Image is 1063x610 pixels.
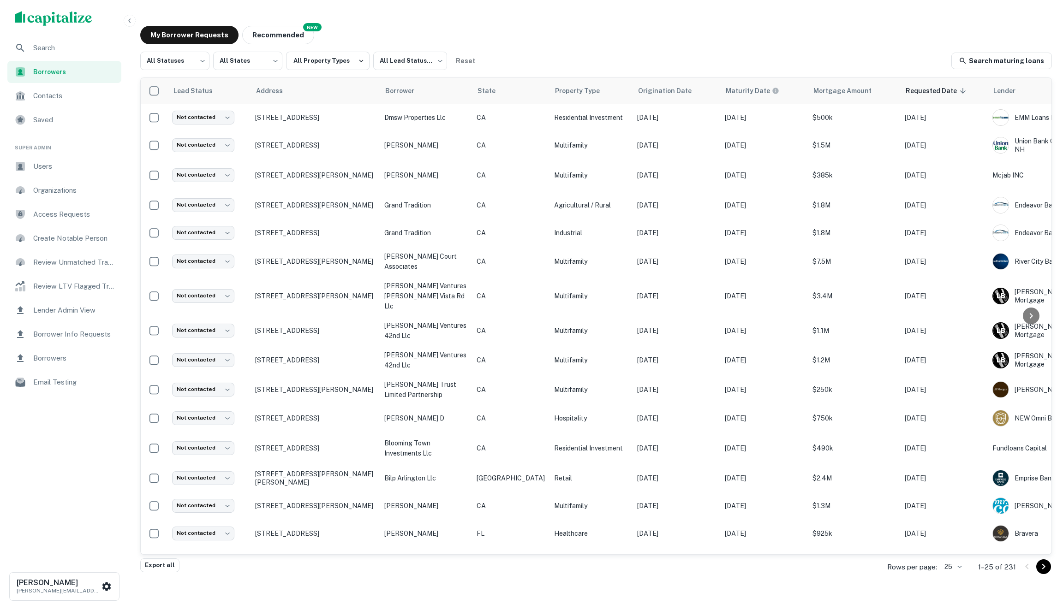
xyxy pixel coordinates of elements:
p: bilp arlington llc [384,473,467,483]
button: Recommended [242,26,314,44]
p: [DATE] [905,326,983,336]
div: NEW [303,23,322,31]
div: Not contacted [172,353,234,367]
p: [PERSON_NAME] [384,528,467,539]
span: Address [256,85,295,96]
p: [STREET_ADDRESS] [255,529,375,538]
p: blooming town investments llc [384,438,467,458]
p: $7.5M [812,256,896,267]
p: CA [477,385,545,395]
span: Requested Date [906,85,969,96]
a: Email Testing [7,371,121,393]
div: Not contacted [172,383,234,396]
p: [PERSON_NAME] trust limited partnership [384,379,467,400]
p: [DATE] [725,473,803,483]
p: [DATE] [905,413,983,423]
th: Requested Date [900,78,988,104]
p: dania pointe waterfront llc [384,552,467,572]
iframe: Chat Widget [1017,536,1063,580]
a: Search [7,37,121,59]
p: [STREET_ADDRESS] [255,229,375,237]
p: dmsw properties llc [384,113,467,123]
span: State [478,85,508,96]
p: [DATE] [725,113,803,123]
button: Export all [140,558,179,572]
p: Multifamily [554,385,628,395]
p: [STREET_ADDRESS][PERSON_NAME][PERSON_NAME] [255,470,375,486]
th: Mortgage Amount [808,78,900,104]
p: Rows per page: [887,562,937,573]
p: grand tradition [384,200,467,210]
div: 25 [941,560,963,574]
p: [DATE] [725,528,803,539]
span: Origination Date [638,85,704,96]
p: $490k [812,443,896,453]
a: Borrowers [7,347,121,369]
img: picture [993,470,1009,486]
p: [PERSON_NAME] court associates [384,251,467,272]
p: [DATE] [637,473,716,483]
th: Address [251,78,380,104]
p: [DATE] [637,140,716,150]
th: Property Type [549,78,633,104]
p: [DATE] [905,385,983,395]
p: [DATE] [905,140,983,150]
div: Not contacted [172,411,234,425]
p: $3.4M [812,291,896,301]
p: [DATE] [725,291,803,301]
p: $1.3M [812,501,896,511]
p: Industrial [554,228,628,238]
img: capitalize-logo.png [15,11,92,26]
p: $2.4M [812,473,896,483]
p: [PERSON_NAME] [384,170,467,180]
p: [DATE] [637,113,716,123]
th: Maturity dates displayed may be estimated. Please contact the lender for the most accurate maturi... [720,78,808,104]
p: Multifamily [554,291,628,301]
p: [DATE] [905,291,983,301]
p: [DATE] [637,385,716,395]
span: Email Testing [33,377,116,388]
p: Agricultural / Rural [554,200,628,210]
div: Not contacted [172,226,234,239]
p: [DATE] [905,256,983,267]
a: Contacts [7,85,121,107]
p: 1–25 of 231 [978,562,1016,573]
img: picture [993,498,1009,514]
p: Hospitality [554,413,628,423]
img: picture [993,254,1009,269]
p: $500k [812,113,896,123]
p: $1.5M [812,140,896,150]
a: Organizations [7,179,121,201]
p: [DATE] [725,413,803,423]
h6: [PERSON_NAME] [17,579,100,586]
p: [DATE] [905,200,983,210]
p: [STREET_ADDRESS][PERSON_NAME] [255,385,375,394]
p: Multifamily [554,355,628,365]
p: Multifamily [554,140,628,150]
p: [STREET_ADDRESS][PERSON_NAME] [255,502,375,510]
p: CA [477,291,545,301]
p: $1.8M [812,200,896,210]
p: [DATE] [905,228,983,238]
div: Borrower Info Requests [7,323,121,345]
p: [DATE] [725,200,803,210]
span: Borrower Info Requests [33,329,116,340]
a: Review Unmatched Transactions [7,251,121,273]
p: [DATE] [905,355,983,365]
p: [STREET_ADDRESS][PERSON_NAME] [255,201,375,209]
p: [DATE] [725,326,803,336]
div: Not contacted [172,111,234,124]
div: Not contacted [172,138,234,152]
p: [DATE] [905,443,983,453]
p: Multifamily [554,326,628,336]
div: Maturity dates displayed may be estimated. Please contact the lender for the most accurate maturi... [726,86,779,96]
p: CA [477,228,545,238]
p: Multifamily [554,501,628,511]
span: Review LTV Flagged Transactions [33,281,116,292]
div: Not contacted [172,441,234,455]
p: $1.2M [812,355,896,365]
